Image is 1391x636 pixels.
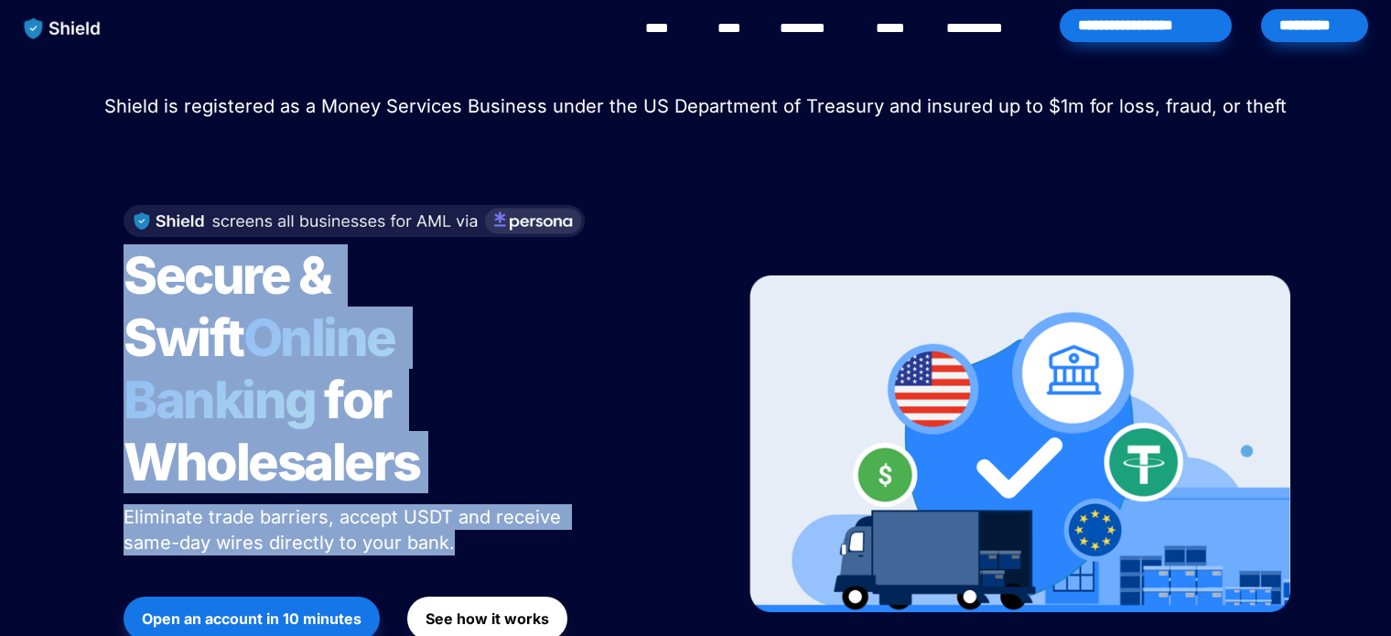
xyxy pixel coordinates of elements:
span: Shield is registered as a Money Services Business under the US Department of Treasury and insured... [104,95,1287,117]
span: Online Banking [124,307,414,431]
span: for Wholesalers [124,369,420,493]
span: Secure & Swift [124,244,340,369]
strong: Open an account in 10 minutes [142,609,361,628]
img: website logo [16,9,110,48]
strong: See how it works [426,609,549,628]
span: Eliminate trade barriers, accept USDT and receive same-day wires directly to your bank. [124,506,566,554]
